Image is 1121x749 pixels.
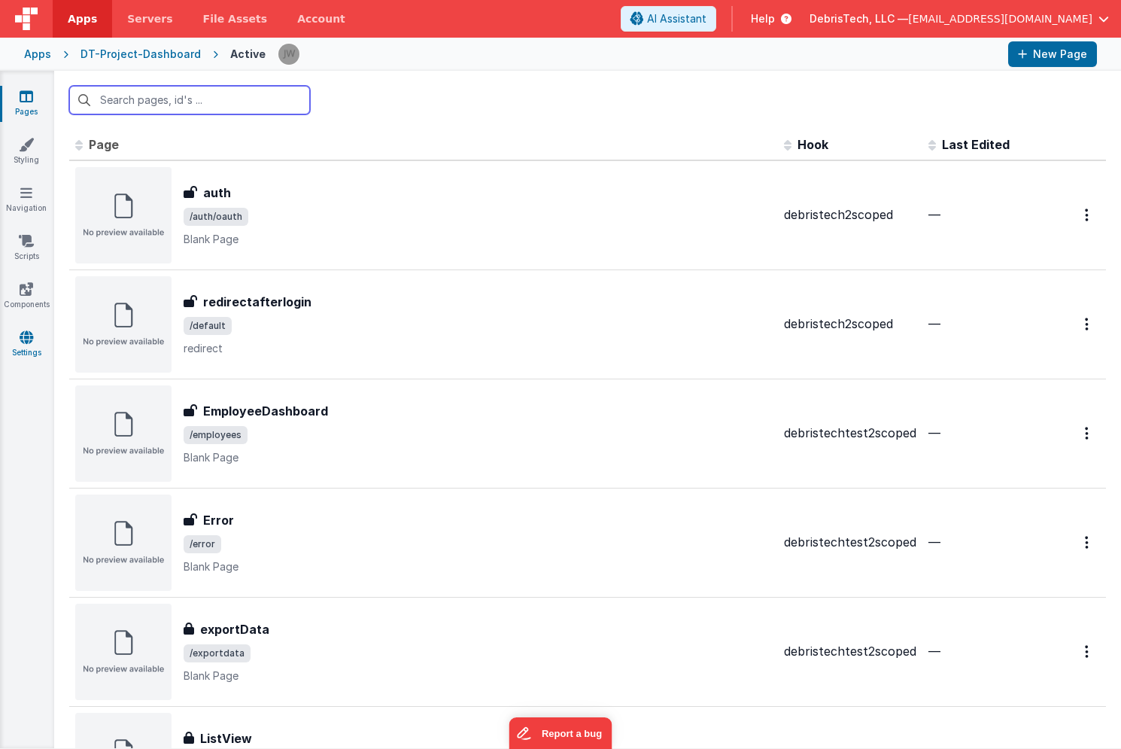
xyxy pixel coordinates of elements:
p: Blank Page [184,559,772,574]
iframe: Marker.io feedback button [509,717,612,749]
span: /employees [184,426,248,444]
span: /default [184,317,232,335]
button: Options [1076,309,1100,339]
button: DebrisTech, LLC — [EMAIL_ADDRESS][DOMAIN_NAME] [810,11,1109,26]
span: /auth/oauth [184,208,248,226]
span: File Assets [203,11,268,26]
span: Servers [127,11,172,26]
button: Options [1076,418,1100,449]
p: Blank Page [184,450,772,465]
div: Active [230,47,266,62]
p: Blank Page [184,668,772,684]
button: Options [1076,636,1100,667]
span: Apps [68,11,97,26]
input: Search pages, id's ... [69,86,310,114]
p: redirect [184,341,772,356]
span: Help [751,11,775,26]
span: Page [89,137,119,152]
button: Options [1076,527,1100,558]
div: Apps [24,47,51,62]
span: AI Assistant [647,11,706,26]
div: debristech2scoped [784,315,916,333]
span: — [928,644,940,659]
h3: auth [203,184,231,202]
div: DT-Project-Dashboard [81,47,201,62]
button: New Page [1008,41,1097,67]
span: /exportdata [184,644,251,662]
div: debristechtest2scoped [784,643,916,660]
h3: exportData [200,620,269,638]
button: AI Assistant [621,6,716,32]
div: debristechtest2scoped [784,425,916,442]
span: — [928,316,940,331]
p: Blank Page [184,232,772,247]
button: Options [1076,199,1100,230]
h3: redirectafterlogin [203,293,311,311]
img: 23adb14d0faf661716b67b8c6cad4d07 [278,44,299,65]
div: debristech2scoped [784,206,916,224]
div: debristechtest2scoped [784,534,916,551]
span: DebrisTech, LLC — [810,11,908,26]
span: — [928,207,940,222]
h3: Error [203,511,234,529]
span: /error [184,535,221,553]
h3: EmployeeDashboard [203,402,328,420]
span: — [928,534,940,550]
span: — [928,425,940,440]
span: [EMAIL_ADDRESS][DOMAIN_NAME] [908,11,1092,26]
h3: ListView [200,729,252,747]
span: Last Edited [942,137,1010,152]
span: Hook [797,137,828,152]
